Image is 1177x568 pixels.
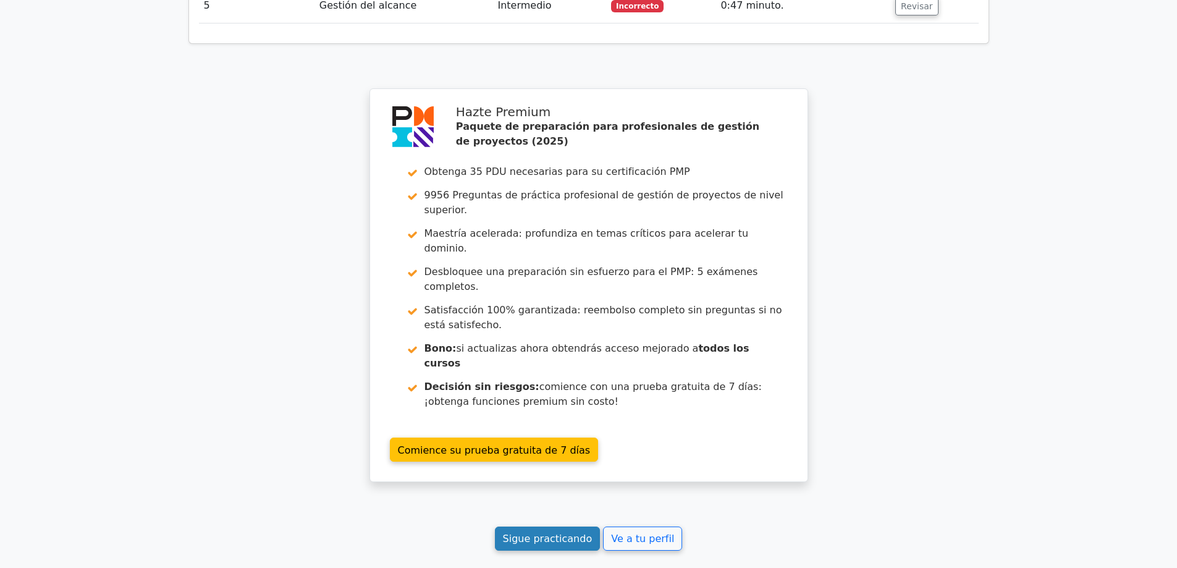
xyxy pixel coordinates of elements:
[503,533,593,545] font: Sigue practicando
[390,438,599,462] a: Comience su prueba gratuita de 7 días
[616,2,659,11] font: Incorrecto
[901,1,933,11] font: Revisar
[603,527,682,551] a: Ve a tu perfil
[611,533,674,545] font: Ve a tu perfil
[495,527,601,551] a: Sigue practicando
